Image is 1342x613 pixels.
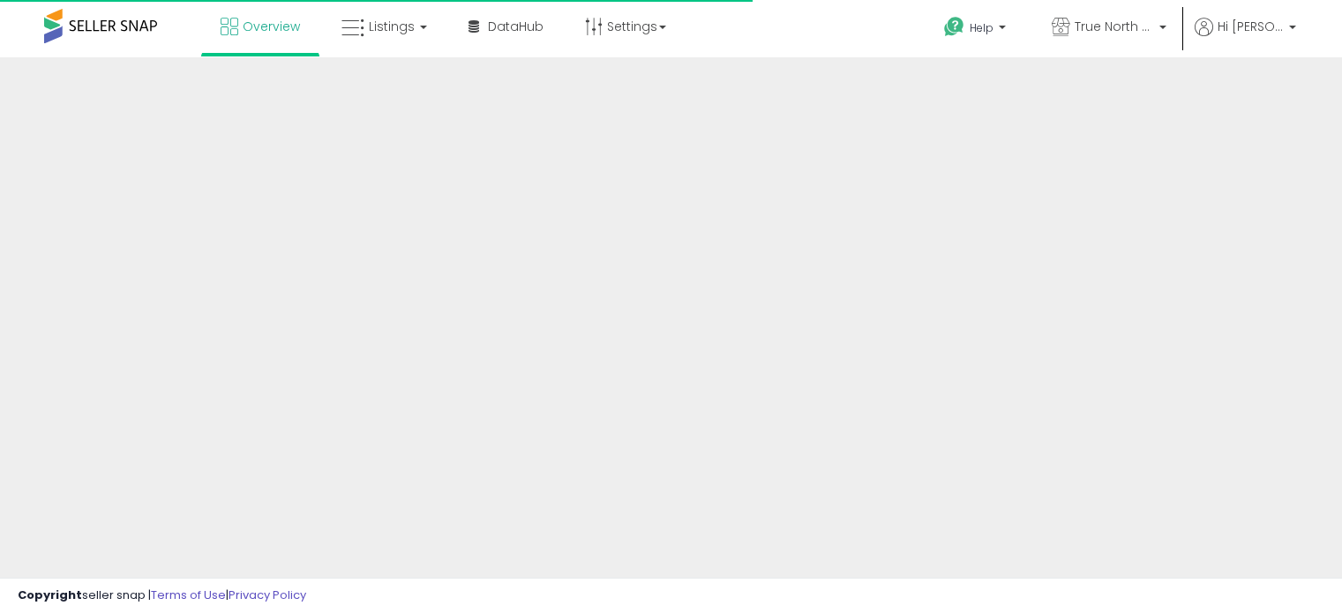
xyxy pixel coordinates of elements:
strong: Copyright [18,587,82,603]
span: Help [970,20,993,35]
a: Privacy Policy [229,587,306,603]
span: Listings [369,18,415,35]
i: Get Help [943,16,965,38]
a: Terms of Use [151,587,226,603]
span: DataHub [488,18,544,35]
a: Help [930,3,1023,57]
span: True North Supply & Co. [1075,18,1154,35]
span: Overview [243,18,300,35]
a: Hi [PERSON_NAME] [1195,18,1296,57]
span: Hi [PERSON_NAME] [1218,18,1284,35]
div: seller snap | | [18,587,306,604]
